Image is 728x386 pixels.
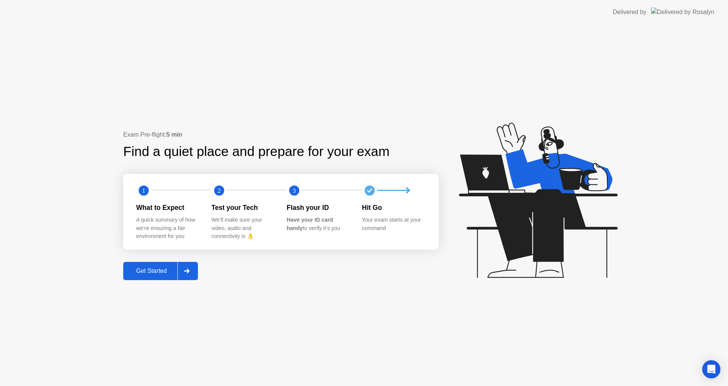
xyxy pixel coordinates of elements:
b: Have your ID card handy [287,217,333,231]
text: 1 [142,187,145,194]
img: Delivered by Rosalyn [651,8,714,16]
b: 5 min [166,131,182,138]
div: Exam Pre-flight: [123,130,439,139]
div: to verify it’s you [287,216,350,232]
button: Get Started [123,262,198,280]
div: A quick summary of how we’re ensuring a fair environment for you [136,216,199,241]
div: Hit Go [362,203,425,213]
text: 3 [293,187,296,194]
div: Test your Tech [212,203,275,213]
div: Delivered by [613,8,646,17]
div: Open Intercom Messenger [702,360,720,378]
div: Get Started [126,268,177,274]
div: What to Expect [136,203,199,213]
div: Find a quiet place and prepare for your exam [123,142,391,162]
div: Flash your ID [287,203,350,213]
div: Your exam starts at your command [362,216,425,232]
div: We’ll make sure your video, audio and connectivity is 👌 [212,216,275,241]
text: 2 [217,187,220,194]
